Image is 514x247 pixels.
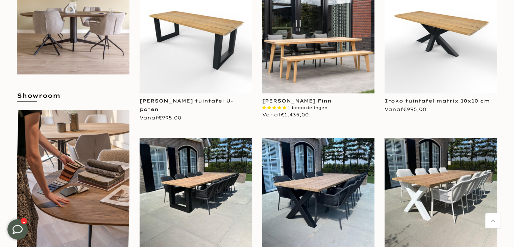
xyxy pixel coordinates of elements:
span: €995,00 [158,115,181,121]
a: Iroko tuintafel matrix 10x10 cm [385,98,490,104]
span: €1.435,00 [281,112,309,118]
span: Vanaf [262,112,309,118]
span: Vanaf [385,106,426,112]
a: Terug naar boven [485,213,500,228]
span: €995,00 [403,106,426,112]
span: Vanaf [140,115,181,121]
a: [PERSON_NAME] Finn [262,98,332,104]
span: 1 beoordelingen [288,105,327,110]
h5: Showroom [17,91,129,107]
a: [PERSON_NAME] tuintafel U-poten [140,98,233,112]
span: 5.00 stars [262,105,288,110]
iframe: toggle-frame [1,212,34,246]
